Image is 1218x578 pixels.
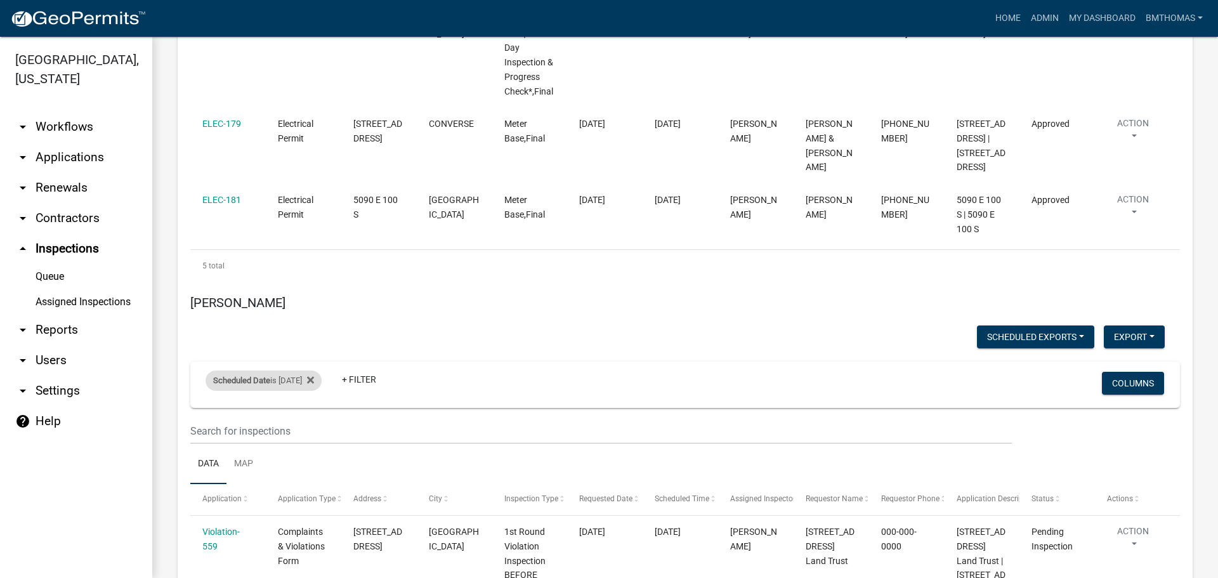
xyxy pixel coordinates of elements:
span: Approved [1031,195,1070,205]
span: Pending Inspection [1031,527,1073,551]
datatable-header-cell: Application Type [266,484,341,515]
span: Inspection Type [504,494,558,503]
span: 2595 W Third St Land Trust [806,527,855,566]
span: 9131 E State Road 18 | 9131 STATE ROAD 18 [957,119,1005,172]
i: arrow_drop_down [15,119,30,135]
datatable-header-cell: Application Description [944,484,1019,515]
span: Meter Base,Final [504,195,545,220]
button: Action [1107,525,1159,556]
button: Action [1107,193,1159,225]
span: Kenny Burton [730,14,777,39]
button: Export [1104,325,1165,348]
span: Jim Smith [806,195,853,220]
a: Data [190,444,226,485]
span: Meter Base,*30-Day Inspection & Progress Check*,Final [504,14,553,96]
span: Complaints & Violations Form [278,527,325,566]
i: arrow_drop_down [15,211,30,226]
span: CONVERSE [429,119,474,129]
span: Requestor Name [806,494,863,503]
datatable-header-cell: Assigned Inspector [718,484,794,515]
datatable-header-cell: Requested Date [567,484,643,515]
a: Home [990,6,1026,30]
a: My Dashboard [1064,6,1141,30]
span: 2595 W THIRD ST [353,527,402,551]
datatable-header-cell: Actions [1095,484,1170,515]
span: 9131 STATE ROAD 18 [353,119,402,143]
a: ELEC-179 [202,119,241,129]
span: City [429,494,442,503]
span: Status [1031,494,1054,503]
a: ELEC-181 [202,195,241,205]
div: [DATE] [655,117,705,131]
div: [DATE] [655,193,705,207]
datatable-header-cell: Scheduled Time [643,484,718,515]
div: 5 total [190,250,1180,282]
a: Violation-559 [202,527,240,551]
span: Kenny Burton [730,195,777,220]
button: Action [1107,117,1159,148]
span: 08/18/2025 [579,119,605,129]
a: Map [226,444,261,485]
div: [DATE] [655,525,705,539]
span: Actions [1107,494,1133,503]
span: Application Type [278,494,336,503]
span: MEXICO [429,527,479,551]
span: PERU [429,195,479,220]
span: Electrical Permit [278,14,313,39]
datatable-header-cell: Application [190,484,266,515]
span: Application [202,494,242,503]
button: Action [1107,12,1159,44]
datatable-header-cell: Requestor Phone [869,484,945,515]
span: 000-000-0000 [881,527,917,551]
span: Meter Base,Final [504,119,545,143]
span: Address [353,494,381,503]
a: + Filter [332,368,386,391]
button: Scheduled Exports [977,325,1094,348]
span: 08/18/2025 [579,195,605,205]
i: arrow_drop_down [15,180,30,195]
span: Geoffrey & Christina Wyrick [806,119,853,172]
i: arrow_drop_down [15,150,30,165]
a: Admin [1026,6,1064,30]
datatable-header-cell: City [417,484,492,515]
span: Assigned Inspector [730,494,796,503]
datatable-header-cell: Status [1019,484,1095,515]
i: arrow_drop_down [15,353,30,368]
span: Scheduled Time [655,494,709,503]
i: help [15,414,30,429]
button: Columns [1102,372,1164,395]
span: Scheduled Date [213,376,270,385]
span: Application Description [957,494,1037,503]
span: 812-379-2173 [881,14,929,39]
span: Requestor Phone [881,494,940,503]
i: arrow_drop_up [15,241,30,256]
datatable-header-cell: Address [341,484,417,515]
span: BUNKER HILL [429,14,479,39]
span: Brooklyn Thomas [730,527,777,551]
a: bmthomas [1141,6,1208,30]
datatable-header-cell: Requestor Name [794,484,869,515]
i: arrow_drop_down [15,322,30,338]
datatable-header-cell: Inspection Type [492,484,567,515]
span: 765-603-9309 [881,119,929,143]
h5: [PERSON_NAME] [190,295,1180,310]
i: arrow_drop_down [15,383,30,398]
span: 765-206-1322 [881,195,929,220]
span: Approved [1031,119,1070,129]
span: 5090 E 100 S [353,195,398,220]
input: Search for inspections [190,418,1012,444]
span: Electrical Permit [278,119,313,143]
span: Electrical Permit [278,195,313,220]
span: 09/17/2025 [579,527,605,537]
span: Kenny Burton [730,119,777,143]
span: Requested Date [579,494,632,503]
span: 13419 S Co Rd 1000 E | 8497 US 31 [957,14,1005,39]
span: 5090 E 100 S | 5090 E 100 S [957,195,1001,234]
div: is [DATE] [206,371,322,391]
